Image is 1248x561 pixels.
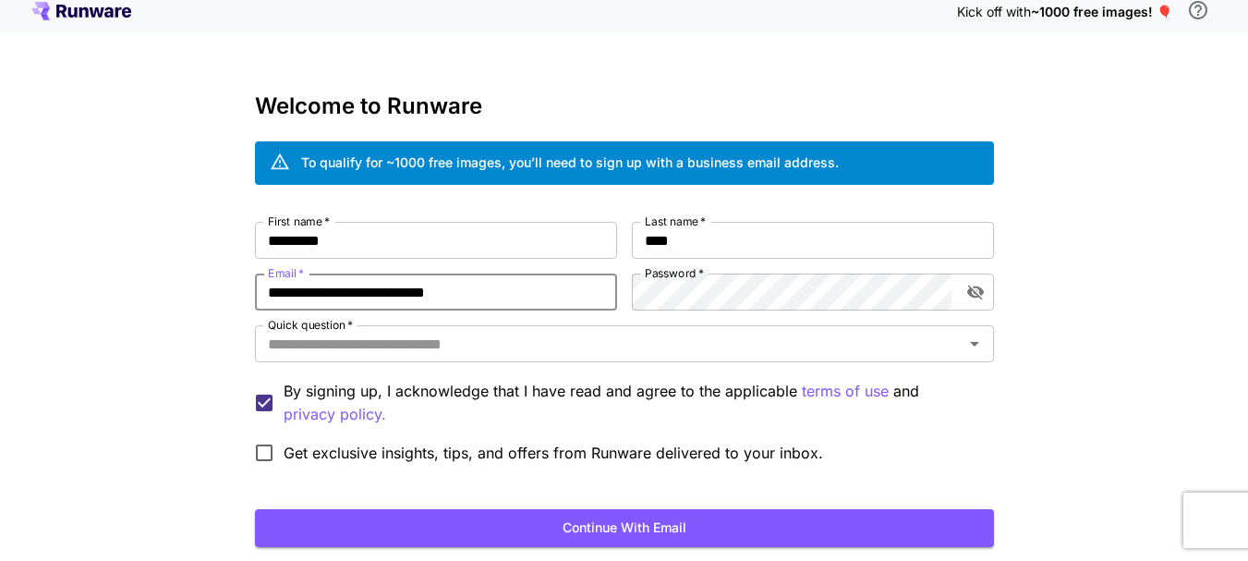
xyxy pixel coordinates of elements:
[802,380,889,403] p: terms of use
[962,331,987,357] button: Open
[255,509,994,547] button: Continue with email
[284,380,979,426] p: By signing up, I acknowledge that I have read and agree to the applicable and
[284,403,386,426] button: By signing up, I acknowledge that I have read and agree to the applicable terms of use and
[268,213,330,229] label: First name
[645,213,706,229] label: Last name
[255,93,994,119] h3: Welcome to Runware
[959,275,992,309] button: toggle password visibility
[1031,4,1172,19] span: ~1000 free images! 🎈
[645,265,704,281] label: Password
[284,403,386,426] p: privacy policy.
[301,152,839,172] div: To qualify for ~1000 free images, you’ll need to sign up with a business email address.
[802,380,889,403] button: By signing up, I acknowledge that I have read and agree to the applicable and privacy policy.
[957,4,1031,19] span: Kick off with
[268,265,304,281] label: Email
[268,317,353,333] label: Quick question
[284,442,823,464] span: Get exclusive insights, tips, and offers from Runware delivered to your inbox.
